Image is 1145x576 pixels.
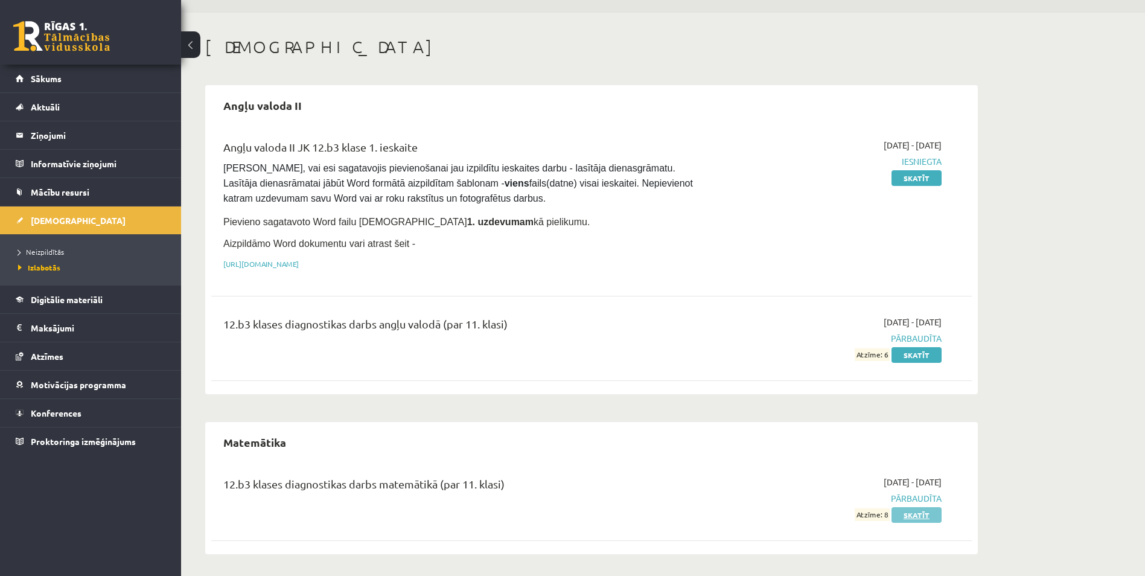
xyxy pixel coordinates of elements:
[884,139,942,152] span: [DATE] - [DATE]
[223,259,299,269] a: [URL][DOMAIN_NAME]
[18,246,169,257] a: Neizpildītās
[223,476,696,498] div: 12.b3 klases diagnostikas darbs matemātikā (par 11. klasi)
[31,294,103,305] span: Digitālie materiāli
[31,187,89,197] span: Mācību resursi
[891,170,942,186] a: Skatīt
[31,101,60,112] span: Aktuāli
[884,316,942,328] span: [DATE] - [DATE]
[223,316,696,338] div: 12.b3 klases diagnostikas darbs angļu valodā (par 11. klasi)
[16,121,166,149] a: Ziņojumi
[31,436,136,447] span: Proktoringa izmēģinājums
[31,73,62,84] span: Sākums
[18,263,60,272] span: Izlabotās
[855,508,890,521] span: Atzīme: 8
[31,314,166,342] legend: Maksājumi
[16,342,166,370] a: Atzīmes
[16,150,166,178] a: Informatīvie ziņojumi
[884,476,942,488] span: [DATE] - [DATE]
[16,206,166,234] a: [DEMOGRAPHIC_DATA]
[223,217,590,227] span: Pievieno sagatavoto Word failu [DEMOGRAPHIC_DATA] kā pielikumu.
[16,371,166,398] a: Motivācijas programma
[31,150,166,178] legend: Informatīvie ziņojumi
[31,379,126,390] span: Motivācijas programma
[16,314,166,342] a: Maksājumi
[13,21,110,51] a: Rīgas 1. Tālmācības vidusskola
[891,507,942,523] a: Skatīt
[16,399,166,427] a: Konferences
[223,163,695,203] span: [PERSON_NAME], vai esi sagatavojis pievienošanai jau izpildītu ieskaites darbu - lasītāja dienasg...
[855,348,890,361] span: Atzīme: 6
[31,408,81,418] span: Konferences
[16,427,166,455] a: Proktoringa izmēģinājums
[16,286,166,313] a: Digitālie materiāli
[223,139,696,161] div: Angļu valoda II JK 12.b3 klase 1. ieskaite
[211,91,314,120] h2: Angļu valoda II
[18,262,169,273] a: Izlabotās
[205,37,978,57] h1: [DEMOGRAPHIC_DATA]
[714,332,942,345] span: Pārbaudīta
[223,238,415,249] span: Aizpildāmo Word dokumentu vari atrast šeit -
[505,178,529,188] strong: viens
[211,428,298,456] h2: Matemātika
[891,347,942,363] a: Skatīt
[714,155,942,168] span: Iesniegta
[16,65,166,92] a: Sākums
[714,492,942,505] span: Pārbaudīta
[467,217,534,227] strong: 1. uzdevumam
[31,351,63,362] span: Atzīmes
[31,121,166,149] legend: Ziņojumi
[16,178,166,206] a: Mācību resursi
[18,247,64,257] span: Neizpildītās
[16,93,166,121] a: Aktuāli
[31,215,126,226] span: [DEMOGRAPHIC_DATA]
